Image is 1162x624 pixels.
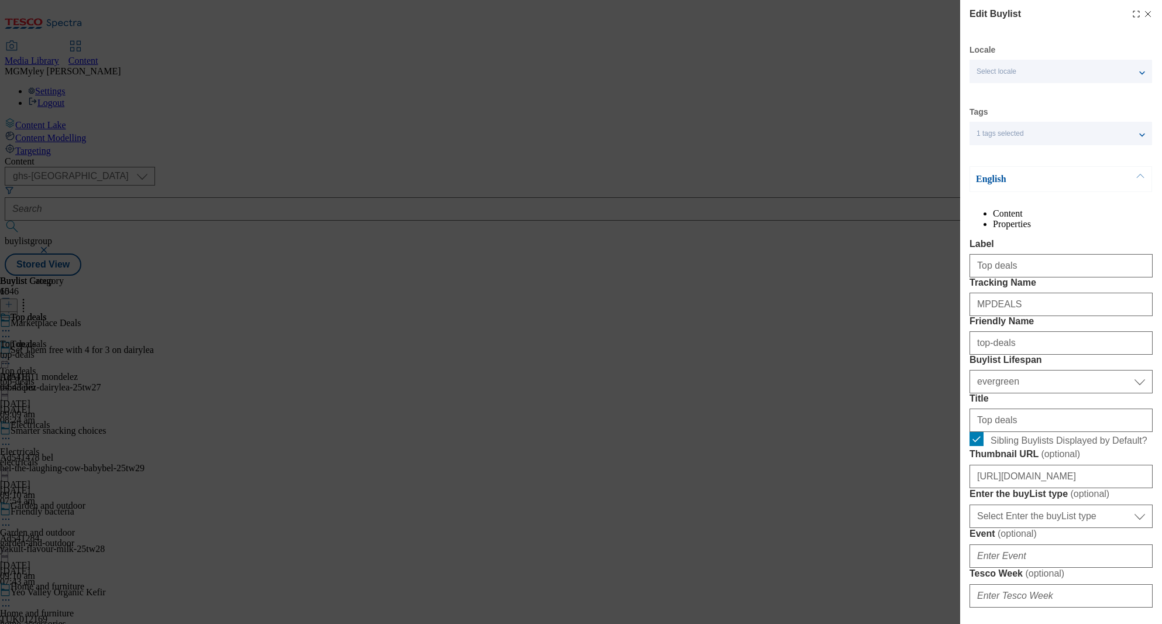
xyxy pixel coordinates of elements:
[970,122,1152,145] button: 1 tags selected
[970,568,1153,580] label: Tesco Week
[970,60,1152,83] button: Select locale
[970,254,1153,277] input: Enter Label
[998,529,1037,539] span: ( optional )
[970,316,1153,327] label: Friendly Name
[970,393,1153,404] label: Title
[1041,449,1080,459] span: ( optional )
[970,331,1153,355] input: Enter Friendly Name
[970,109,988,115] label: Tags
[970,7,1021,21] h4: Edit Buylist
[970,293,1153,316] input: Enter Tracking Name
[1025,568,1064,578] span: ( optional )
[970,488,1153,500] label: Enter the buyList type
[970,584,1153,608] input: Enter Tesco Week
[970,239,1153,249] label: Label
[970,47,995,53] label: Locale
[993,219,1153,229] li: Properties
[977,67,1016,76] span: Select locale
[970,528,1153,540] label: Event
[970,448,1153,460] label: Thumbnail URL
[970,355,1153,365] label: Buylist Lifespan
[970,277,1153,288] label: Tracking Name
[991,436,1147,446] span: Sibling Buylists Displayed by Default?
[970,409,1153,432] input: Enter Title
[970,544,1153,568] input: Enter Event
[970,465,1153,488] input: Enter Thumbnail URL
[1070,489,1109,499] span: ( optional )
[976,173,1099,185] p: English
[977,129,1024,138] span: 1 tags selected
[993,208,1153,219] li: Content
